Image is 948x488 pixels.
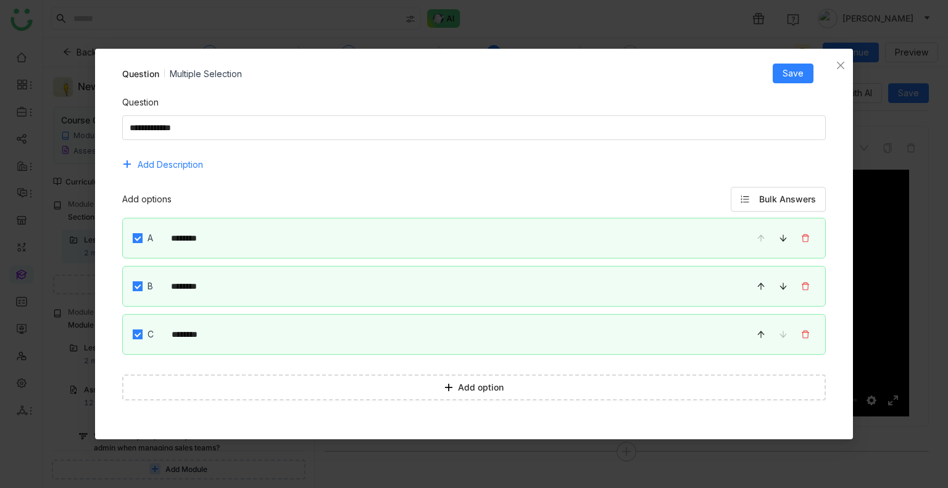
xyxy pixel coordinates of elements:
[759,192,816,206] span: Bulk Answers
[148,231,153,245] span: A
[783,67,804,80] span: Save
[828,49,853,82] button: Close
[458,381,504,394] span: Add option
[138,158,203,172] span: Add Description
[122,155,213,175] button: Add Description
[731,187,826,212] button: Bulk Answers
[122,96,826,115] div: Question
[122,67,159,80] div: Question
[122,413,188,432] button: Add a hint
[122,374,826,400] button: Add option
[148,328,154,341] span: C
[148,279,153,293] span: B
[170,67,242,80] div: Multiple Selection
[773,64,813,83] button: Save
[122,192,172,206] span: Add options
